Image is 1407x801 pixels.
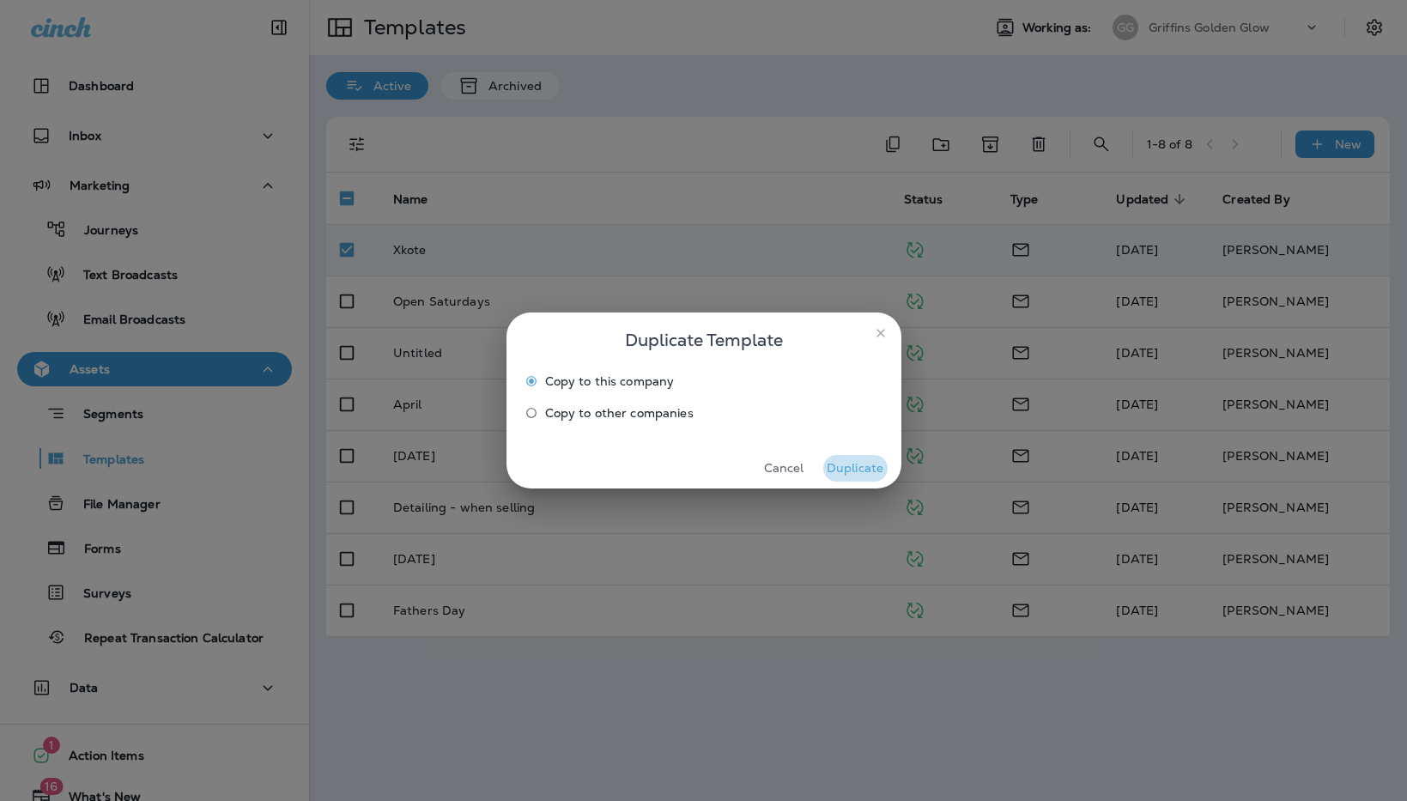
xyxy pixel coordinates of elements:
[545,374,675,388] span: Copy to this company
[625,326,783,354] span: Duplicate Template
[545,406,694,420] span: Copy to other companies
[867,319,895,347] button: close
[823,455,888,482] button: Duplicate
[752,455,816,482] button: Cancel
